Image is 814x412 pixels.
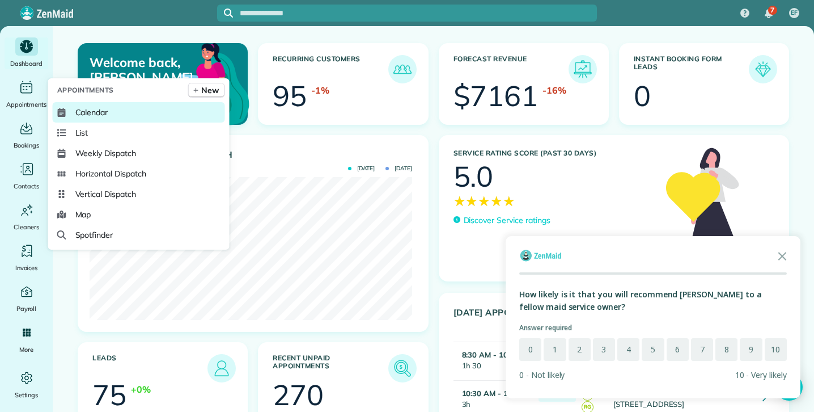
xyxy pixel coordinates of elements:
[506,236,800,398] div: Survey
[478,191,490,211] span: ★
[464,215,550,226] p: Discover Service ratings
[75,209,91,220] span: Map
[462,389,532,398] strong: 10:30 AM - 1:30 PM
[75,188,136,200] span: Vertical Dispatch
[75,148,136,159] span: Weekly Dispatch
[765,338,787,361] button: 10
[92,150,417,160] h3: Actual Revenue this month
[770,6,774,15] span: 7
[14,221,39,233] span: Cleaners
[75,127,88,138] span: List
[453,191,466,211] span: ★
[53,123,225,143] a: List
[90,55,192,85] p: Welcome back, [PERSON_NAME]!
[273,55,388,83] h3: Recurring Customers
[490,191,503,211] span: ★
[453,149,655,157] h3: Service Rating score (past 30 days)
[617,338,639,361] button: 4
[453,215,550,226] a: Discover Service ratings
[453,308,747,333] h3: [DATE] Appointments
[391,357,414,380] img: icon_unpaid_appointments-47b8ce3997adf2238b356f14209ab4cced10bd1f174958f3ca8f1d0dd7fffeee.png
[462,350,533,359] strong: 8:30 AM - 10:00 AM
[131,382,151,396] div: +0%
[5,369,48,401] a: Settings
[10,58,43,69] span: Dashboard
[53,163,225,184] a: Horizontal Dispatch
[348,166,375,171] span: [DATE]
[273,354,388,382] h3: Recent unpaid appointments
[519,338,541,361] button: 0
[715,338,737,361] button: 8
[542,83,566,97] div: -16%
[519,288,787,313] div: How likely is it that you will recommend [PERSON_NAME] to a fellow maid service owner?
[92,354,207,382] h3: Leads
[75,168,146,179] span: Horizontal Dispatch
[224,9,233,18] svg: Focus search
[571,58,594,81] img: icon_forecast_revenue-8c13a41c7ed35a8dcfafea3cbb826a0462acb37728057bba2d056411b612bbbe.png
[273,82,307,110] div: 95
[311,83,329,97] div: -1%
[53,102,225,123] a: Calendar
[771,244,794,267] button: Close the survey
[453,162,494,191] div: 5.0
[757,1,781,26] div: 7 unread notifications
[14,140,40,151] span: Bookings
[519,249,562,262] img: Company logo
[19,344,33,355] span: More
[453,55,569,83] h3: Forecast Revenue
[453,342,533,380] td: 1h 30
[791,9,798,18] span: EF
[740,338,762,361] button: 9
[53,143,225,163] a: Weekly Dispatch
[5,201,48,233] a: Cleaners
[75,229,113,241] span: Spotfinder
[188,83,225,98] a: New
[634,82,651,110] div: 0
[391,58,414,81] img: icon_recurring_customers-cf858462ba22bcd05b5a5880d41d6543d210077de5bb9ebc9590e49fd87d84ed.png
[5,160,48,192] a: Contacts
[642,338,664,361] button: 5
[544,338,566,361] button: 1
[503,191,515,211] span: ★
[16,303,37,314] span: Payroll
[53,225,225,245] a: Spotfinder
[752,58,774,81] img: icon_form_leads-04211a6a04a5b2264e4ee56bc0799ec3eb69b7e499cbb523a139df1d13a81ae0.png
[142,30,252,140] img: dashboard_welcome-42a62b7d889689a78055ac9021e634bf52bae3f8056760290aed330b23ab8690.png
[5,242,48,274] a: Invoices
[5,283,48,314] a: Payroll
[5,37,48,69] a: Dashboard
[57,85,114,96] span: Appointments
[15,389,39,401] span: Settings
[53,184,225,204] a: Vertical Dispatch
[593,338,615,361] button: 3
[6,99,47,110] span: Appointments
[53,204,225,225] a: Map
[519,370,565,380] div: 0 - Not likely
[92,381,126,409] div: 75
[519,322,787,334] p: Answer required
[273,381,324,409] div: 270
[453,82,539,110] div: $7161
[634,55,749,83] h3: Instant Booking Form Leads
[5,119,48,151] a: Bookings
[14,180,39,192] span: Contacts
[15,262,38,274] span: Invoices
[201,85,219,96] span: New
[667,338,689,361] button: 6
[691,338,713,361] button: 7
[385,166,412,171] span: [DATE]
[569,338,591,361] button: 2
[75,107,108,118] span: Calendar
[5,78,48,110] a: Appointments
[217,9,233,18] button: Focus search
[210,357,233,380] img: icon_leads-1bed01f49abd5b7fead27621c3d59655bb73ed531f8eeb49469d10e621d6b896.png
[465,191,478,211] span: ★
[735,370,787,380] div: 10 - Very likely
